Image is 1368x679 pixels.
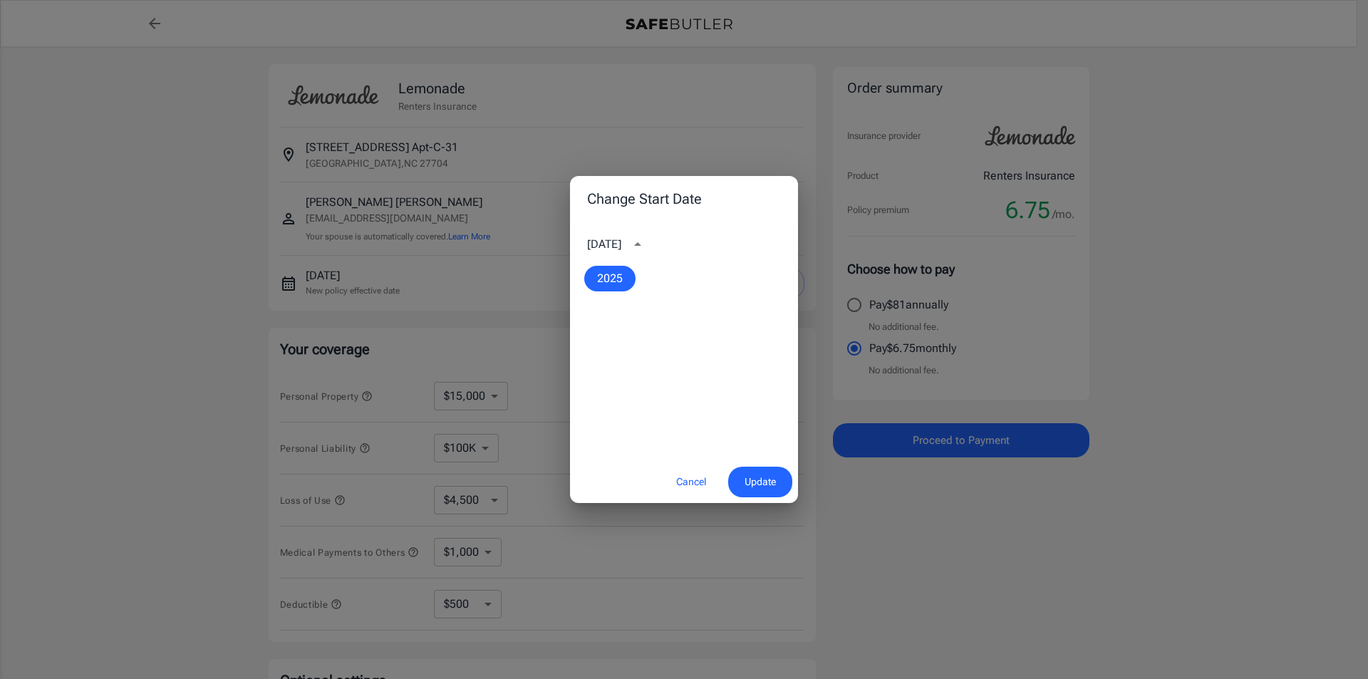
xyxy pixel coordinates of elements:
[626,232,650,256] button: year view is open, switch to calendar view
[570,176,798,222] h2: Change Start Date
[660,467,722,497] button: Cancel
[745,473,776,491] span: Update
[587,236,621,253] div: [DATE]
[584,266,636,291] button: 2025
[728,467,792,497] button: Update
